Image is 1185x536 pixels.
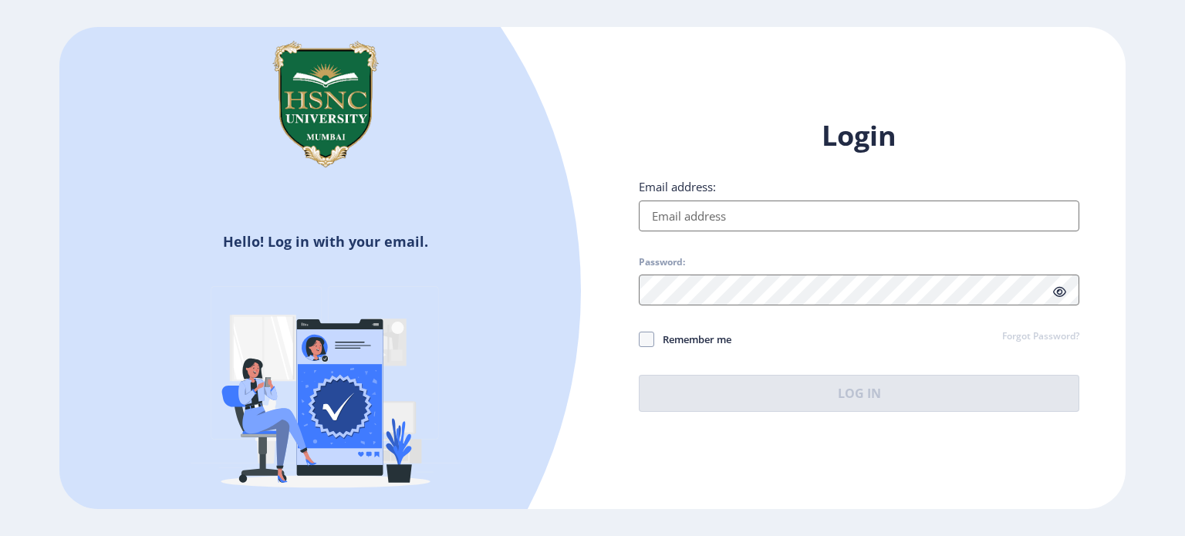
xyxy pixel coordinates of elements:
[639,256,685,268] label: Password:
[248,27,403,181] img: hsnc.png
[639,375,1079,412] button: Log In
[639,117,1079,154] h1: Login
[191,257,461,527] img: Verified-rafiki.svg
[639,179,716,194] label: Email address:
[654,330,731,349] span: Remember me
[639,201,1079,231] input: Email address
[1002,330,1079,344] a: Forgot Password?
